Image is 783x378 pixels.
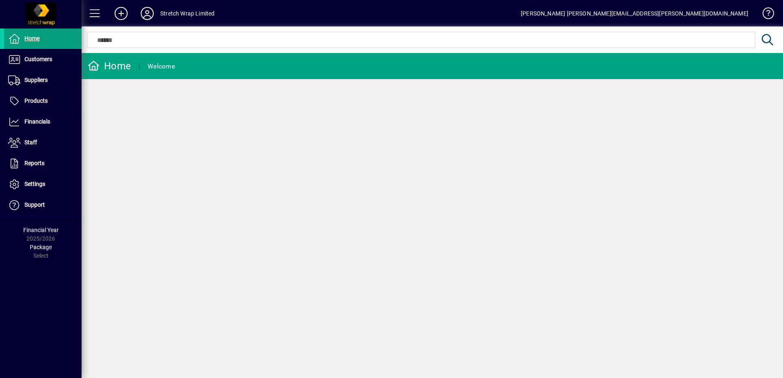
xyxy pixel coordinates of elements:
[4,133,82,153] a: Staff
[24,35,40,42] span: Home
[4,70,82,91] a: Suppliers
[148,60,175,73] div: Welcome
[30,244,52,250] span: Package
[24,77,48,83] span: Suppliers
[134,6,160,21] button: Profile
[88,60,131,73] div: Home
[521,7,748,20] div: [PERSON_NAME] [PERSON_NAME][EMAIL_ADDRESS][PERSON_NAME][DOMAIN_NAME]
[24,118,50,125] span: Financials
[4,174,82,195] a: Settings
[24,56,52,62] span: Customers
[23,227,59,233] span: Financial Year
[108,6,134,21] button: Add
[24,97,48,104] span: Products
[4,112,82,132] a: Financials
[160,7,215,20] div: Stretch Wrap Limited
[24,181,45,187] span: Settings
[24,201,45,208] span: Support
[24,139,37,146] span: Staff
[24,160,44,166] span: Reports
[756,2,773,28] a: Knowledge Base
[4,153,82,174] a: Reports
[4,49,82,70] a: Customers
[4,91,82,111] a: Products
[4,195,82,215] a: Support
